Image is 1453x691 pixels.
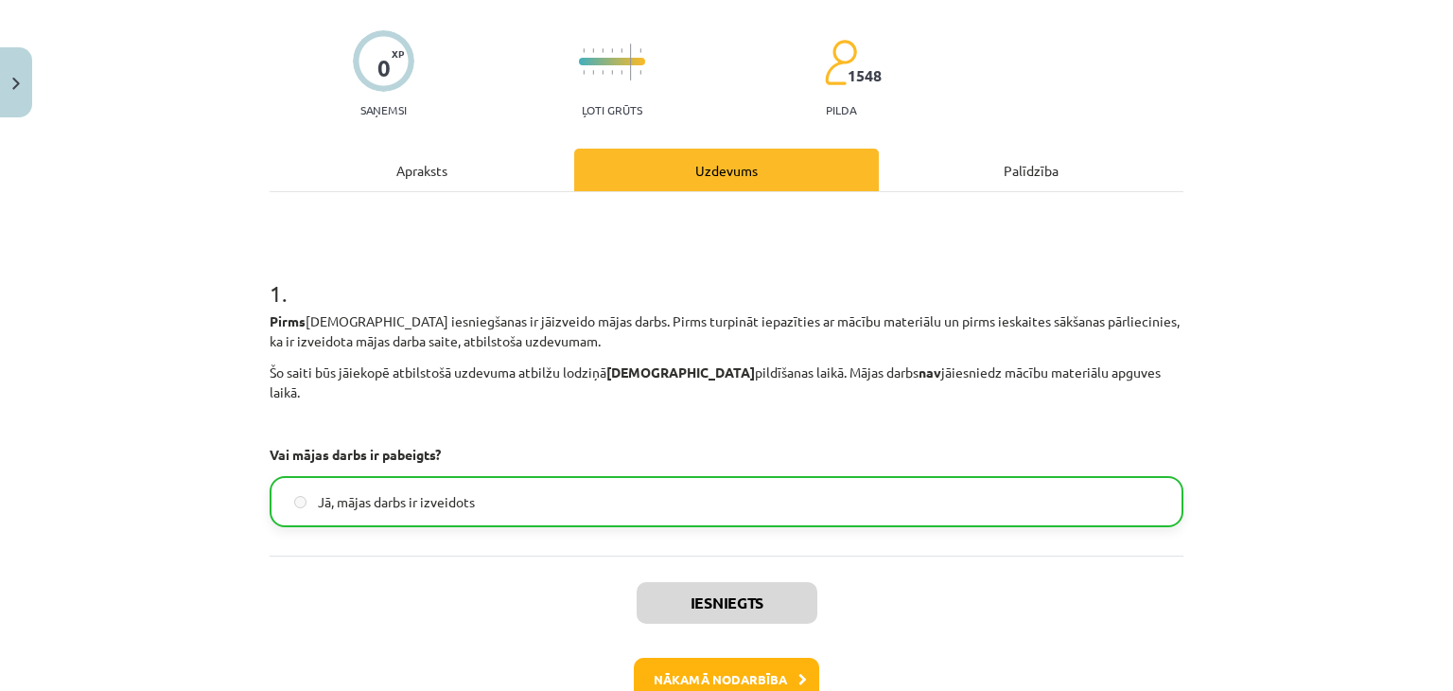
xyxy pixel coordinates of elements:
[826,103,856,116] p: pilda
[639,48,641,53] img: icon-short-line-57e1e144782c952c97e751825c79c345078a6d821885a25fce030b3d8c18986b.svg
[377,55,391,81] div: 0
[919,363,941,381] strong: nav
[606,363,755,381] strong: [DEMOGRAPHIC_DATA]
[879,149,1183,191] div: Palīdzība
[637,582,817,624] button: Iesniegts
[353,103,414,116] p: Saņemsi
[611,70,613,75] img: icon-short-line-57e1e144782c952c97e751825c79c345078a6d821885a25fce030b3d8c18986b.svg
[12,78,20,90] img: icon-close-lesson-0947bae3869378f0d4975bcd49f059093ad1ed9edebbc8119c70593378902aed.svg
[270,149,574,191] div: Apraksts
[270,312,306,329] strong: Pirms
[621,48,622,53] img: icon-short-line-57e1e144782c952c97e751825c79c345078a6d821885a25fce030b3d8c18986b.svg
[294,496,306,508] input: Jā, mājas darbs ir izveidots
[848,67,882,84] span: 1548
[270,363,1183,402] p: Šo saiti būs jāiekopē atbilstošā uzdevuma atbilžu lodziņā pildīšanas laikā. Mājas darbs jāiesnied...
[621,70,622,75] img: icon-short-line-57e1e144782c952c97e751825c79c345078a6d821885a25fce030b3d8c18986b.svg
[592,70,594,75] img: icon-short-line-57e1e144782c952c97e751825c79c345078a6d821885a25fce030b3d8c18986b.svg
[582,103,642,116] p: Ļoti grūts
[574,149,879,191] div: Uzdevums
[602,70,604,75] img: icon-short-line-57e1e144782c952c97e751825c79c345078a6d821885a25fce030b3d8c18986b.svg
[630,44,632,80] img: icon-long-line-d9ea69661e0d244f92f715978eff75569469978d946b2353a9bb055b3ed8787d.svg
[602,48,604,53] img: icon-short-line-57e1e144782c952c97e751825c79c345078a6d821885a25fce030b3d8c18986b.svg
[824,39,857,86] img: students-c634bb4e5e11cddfef0936a35e636f08e4e9abd3cc4e673bd6f9a4125e45ecb1.svg
[611,48,613,53] img: icon-short-line-57e1e144782c952c97e751825c79c345078a6d821885a25fce030b3d8c18986b.svg
[592,48,594,53] img: icon-short-line-57e1e144782c952c97e751825c79c345078a6d821885a25fce030b3d8c18986b.svg
[270,311,1183,351] p: [DEMOGRAPHIC_DATA] iesniegšanas ir jāizveido mājas darbs. Pirms turpināt iepazīties ar mācību mat...
[639,70,641,75] img: icon-short-line-57e1e144782c952c97e751825c79c345078a6d821885a25fce030b3d8c18986b.svg
[318,492,475,512] span: Jā, mājas darbs ir izveidots
[583,48,585,53] img: icon-short-line-57e1e144782c952c97e751825c79c345078a6d821885a25fce030b3d8c18986b.svg
[392,48,404,59] span: XP
[583,70,585,75] img: icon-short-line-57e1e144782c952c97e751825c79c345078a6d821885a25fce030b3d8c18986b.svg
[270,247,1183,306] h1: 1 .
[270,446,441,463] strong: Vai mājas darbs ir pabeigts?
